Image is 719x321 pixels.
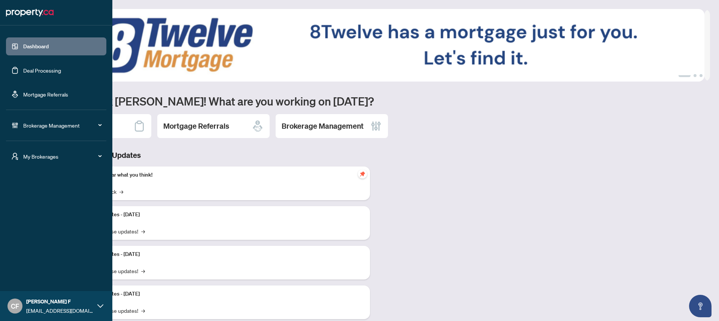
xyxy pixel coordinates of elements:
[689,295,712,317] button: Open asap
[141,227,145,235] span: →
[358,169,367,178] span: pushpin
[79,171,364,179] p: We want to hear what you think!
[11,301,19,311] span: CF
[700,74,703,77] button: 3
[79,250,364,259] p: Platform Updates - [DATE]
[11,153,19,160] span: user-switch
[23,121,101,129] span: Brokerage Management
[163,121,229,131] h2: Mortgage Referrals
[694,74,697,77] button: 2
[141,267,145,275] span: →
[23,67,61,74] a: Deal Processing
[141,306,145,315] span: →
[26,297,94,306] span: [PERSON_NAME] F
[39,9,704,82] img: Slide 0
[79,211,364,219] p: Platform Updates - [DATE]
[39,150,370,160] h3: Brokerage & Industry Updates
[23,43,49,50] a: Dashboard
[679,74,691,77] button: 1
[26,306,94,315] span: [EMAIL_ADDRESS][DOMAIN_NAME]
[79,290,364,298] p: Platform Updates - [DATE]
[23,91,68,98] a: Mortgage Referrals
[282,121,364,131] h2: Brokerage Management
[23,152,101,160] span: My Brokerages
[39,94,710,108] h1: Welcome back [PERSON_NAME]! What are you working on [DATE]?
[119,187,123,196] span: →
[6,7,54,19] img: logo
